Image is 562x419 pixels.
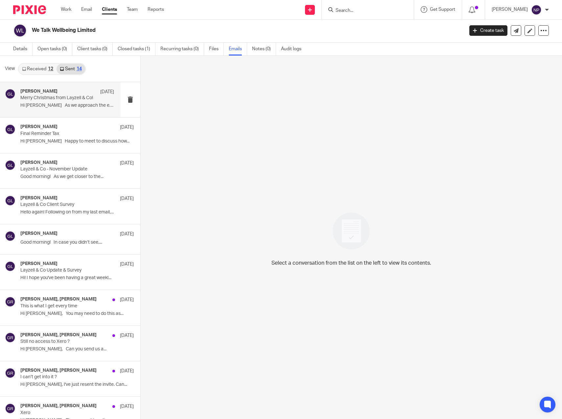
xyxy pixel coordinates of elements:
[77,43,113,55] a: Client tasks (0)
[120,332,134,339] p: [DATE]
[5,368,15,378] img: svg%3E
[120,297,134,303] p: [DATE]
[81,6,92,13] a: Email
[148,6,164,13] a: Reports
[61,6,71,13] a: Work
[20,160,58,165] h4: [PERSON_NAME]
[19,64,57,74] a: Received12
[20,311,134,317] p: Hi [PERSON_NAME], You may need to do this as...
[20,166,111,172] p: Layzell & Co - November Update
[492,6,528,13] p: [PERSON_NAME]
[13,24,27,37] img: svg%3E
[20,339,111,344] p: Still no access to Xero ?
[100,89,114,95] p: [DATE]
[20,231,58,236] h4: [PERSON_NAME]
[20,382,134,387] p: Hi [PERSON_NAME], I've just resent the invite. Can...
[20,89,58,94] h4: [PERSON_NAME]
[5,160,15,170] img: svg%3E
[281,43,306,55] a: Audit logs
[120,368,134,374] p: [DATE]
[209,43,224,55] a: Files
[328,208,374,254] img: image
[118,43,155,55] a: Closed tasks (1)
[430,7,455,12] span: Get Support
[120,231,134,237] p: [DATE]
[77,67,82,71] div: 14
[32,27,374,34] h2: We Talk Wellbeing Limited
[229,43,247,55] a: Emails
[20,332,97,338] h4: [PERSON_NAME], [PERSON_NAME]
[20,209,134,215] p: Hello again! Following on from my last email,...
[20,410,111,416] p: Xero
[20,202,111,208] p: Layzell & Co Client Survey
[20,131,111,137] p: Final Reminder Tax
[160,43,204,55] a: Recurring tasks (0)
[20,95,95,101] p: Merry Christmas from Layzell & Co!
[5,231,15,241] img: svg%3E
[20,268,111,273] p: Layzell & Co Update & Survey
[5,65,15,72] span: View
[13,43,33,55] a: Details
[20,403,97,409] h4: [PERSON_NAME], [PERSON_NAME]
[13,5,46,14] img: Pixie
[20,103,114,108] p: Hi [PERSON_NAME] As we approach the end of...
[127,6,138,13] a: Team
[20,261,58,267] h4: [PERSON_NAME]
[469,25,507,36] a: Create task
[20,346,134,352] p: Hi [PERSON_NAME], Can you send us a...
[271,259,431,267] p: Select a conversation from the list on the left to view its contents.
[20,240,134,245] p: Good morning! In case you didn’t see,...
[20,139,134,144] p: Hi [PERSON_NAME] Happy to meet to discuss how...
[335,8,394,14] input: Search
[5,403,15,414] img: svg%3E
[37,43,72,55] a: Open tasks (0)
[20,297,97,302] h4: [PERSON_NAME], [PERSON_NAME]
[20,124,58,130] h4: [PERSON_NAME]
[5,124,15,135] img: svg%3E
[20,195,58,201] h4: [PERSON_NAME]
[102,6,117,13] a: Clients
[48,67,53,71] div: 12
[5,261,15,272] img: svg%3E
[57,64,85,74] a: Sent14
[5,195,15,206] img: svg%3E
[120,403,134,410] p: [DATE]
[120,261,134,268] p: [DATE]
[120,160,134,166] p: [DATE]
[5,89,15,99] img: svg%3E
[20,303,111,309] p: This is what I get every time
[120,195,134,202] p: [DATE]
[531,5,542,15] img: svg%3E
[20,374,111,380] p: I can’t get into it ?
[20,174,134,180] p: Good morning! As we get closer to the...
[5,297,15,307] img: svg%3E
[20,368,97,373] h4: [PERSON_NAME], [PERSON_NAME]
[5,332,15,343] img: svg%3E
[120,124,134,131] p: [DATE]
[20,275,134,281] p: Hi! I hope you've been having a great week!...
[252,43,276,55] a: Notes (0)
